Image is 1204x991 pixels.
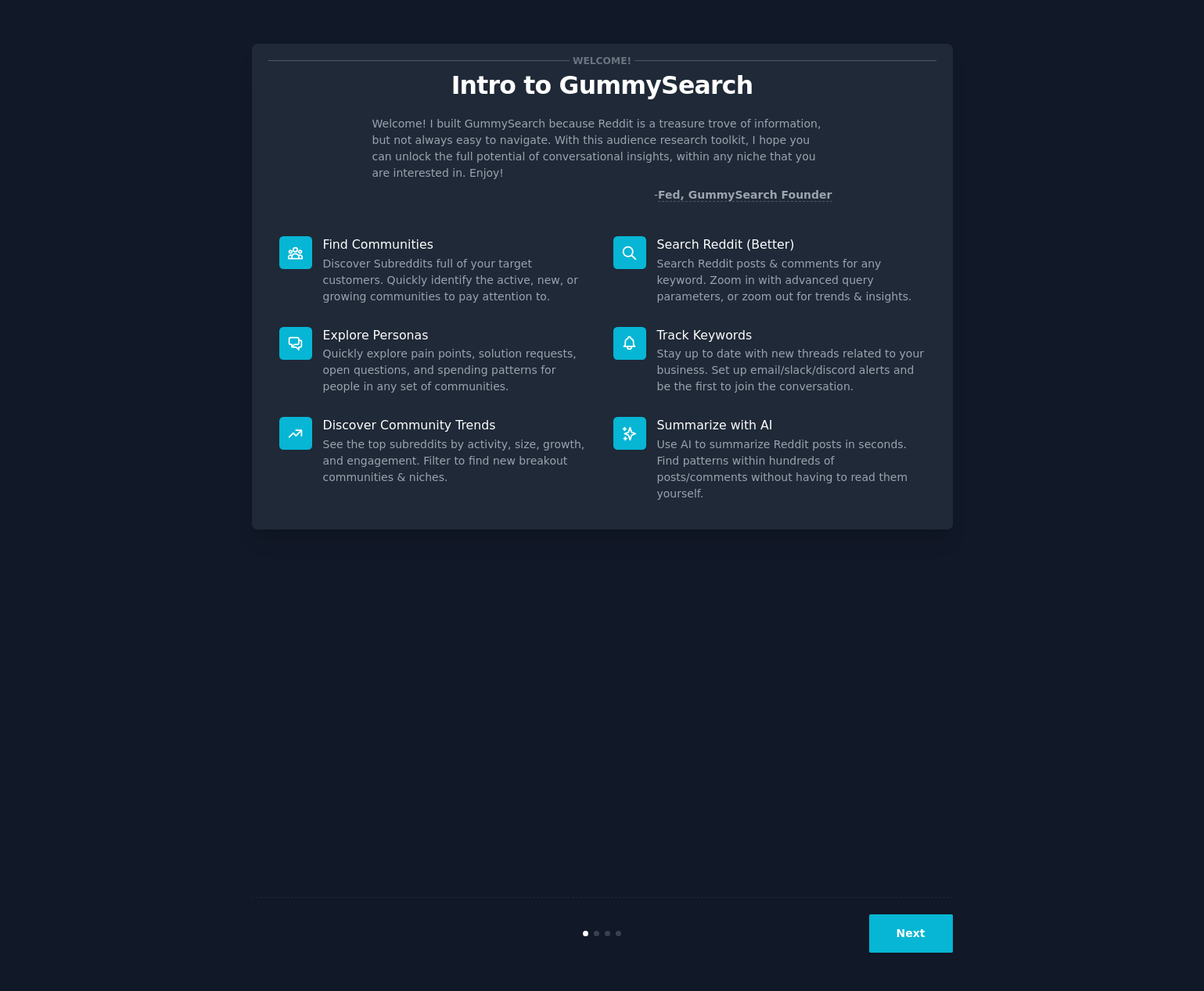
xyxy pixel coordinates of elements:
[657,236,925,253] p: Search Reddit (Better)
[323,346,591,395] dd: Quickly explore pain points, solution requests, open questions, and spending patterns for people ...
[869,914,953,953] button: Next
[323,436,591,486] dd: See the top subreddits by activity, size, growth, and engagement. Filter to find new breakout com...
[657,346,925,395] dd: Stay up to date with new threads related to your business. Set up email/slack/discord alerts and ...
[323,417,591,433] p: Discover Community Trends
[570,52,634,69] span: Welcome!
[323,327,591,343] p: Explore Personas
[654,187,832,203] div: -
[657,417,925,433] p: Summarize with AI
[658,189,832,202] a: Fed, GummySearch Founder
[657,436,925,502] dd: Use AI to summarize Reddit posts in seconds. Find patterns within hundreds of posts/comments with...
[657,256,925,305] dd: Search Reddit posts & comments for any keyword. Zoom in with advanced query parameters, or zoom o...
[268,72,936,99] p: Intro to GummySearch
[372,116,832,181] p: Welcome! I built GummySearch because Reddit is a treasure trove of information, but not always ea...
[323,236,591,253] p: Find Communities
[323,256,591,305] dd: Discover Subreddits full of your target customers. Quickly identify the active, new, or growing c...
[657,327,925,343] p: Track Keywords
